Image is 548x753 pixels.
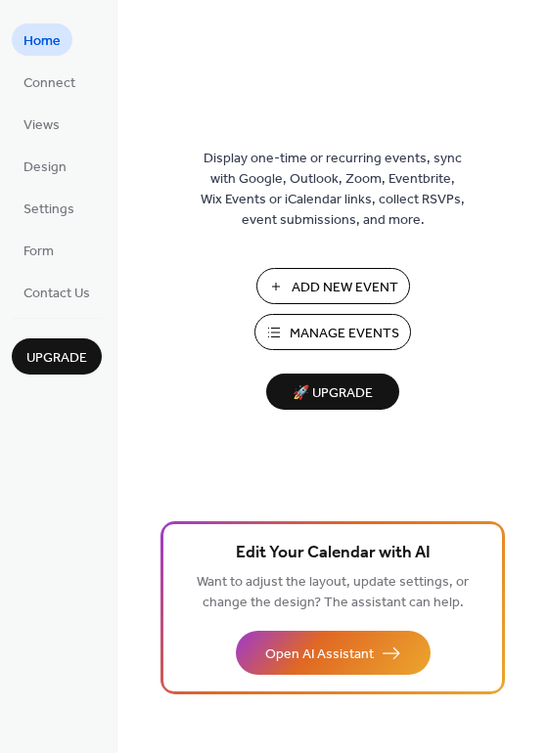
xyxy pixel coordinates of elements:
[12,234,66,266] a: Form
[12,66,87,98] a: Connect
[266,374,399,410] button: 🚀 Upgrade
[254,314,411,350] button: Manage Events
[12,150,78,182] a: Design
[12,108,71,140] a: Views
[278,380,388,407] span: 🚀 Upgrade
[12,23,72,56] a: Home
[23,31,61,52] span: Home
[26,348,87,369] span: Upgrade
[201,149,465,231] span: Display one-time or recurring events, sync with Google, Outlook, Zoom, Eventbrite, Wix Events or ...
[23,73,75,94] span: Connect
[197,569,469,616] span: Want to adjust the layout, update settings, or change the design? The assistant can help.
[290,324,399,344] span: Manage Events
[236,631,431,675] button: Open AI Assistant
[265,644,374,665] span: Open AI Assistant
[23,199,74,220] span: Settings
[292,278,398,298] span: Add New Event
[23,284,90,304] span: Contact Us
[12,276,102,308] a: Contact Us
[23,242,54,262] span: Form
[256,268,410,304] button: Add New Event
[23,157,67,178] span: Design
[12,192,86,224] a: Settings
[23,115,60,136] span: Views
[236,540,431,567] span: Edit Your Calendar with AI
[12,338,102,375] button: Upgrade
